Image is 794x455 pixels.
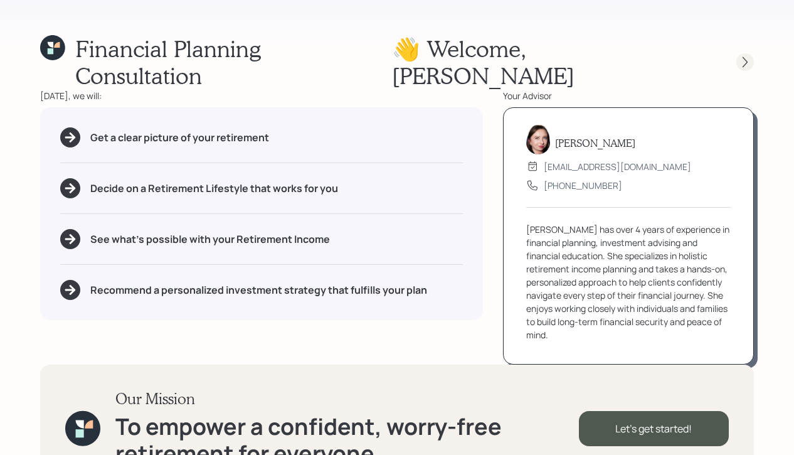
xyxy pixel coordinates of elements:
h5: Recommend a personalized investment strategy that fulfills your plan [90,284,427,296]
div: [EMAIL_ADDRESS][DOMAIN_NAME] [544,160,691,173]
h5: Decide on a Retirement Lifestyle that works for you [90,183,338,195]
img: aleksandra-headshot.png [526,124,550,154]
h5: [PERSON_NAME] [555,137,635,149]
div: Let's get started! [579,411,729,446]
h1: Financial Planning Consultation [75,35,392,89]
div: [DATE], we will: [40,89,483,102]
div: Your Advisor [503,89,754,102]
div: [PHONE_NUMBER] [544,179,622,192]
h5: Get a clear picture of your retirement [90,132,269,144]
h5: See what's possible with your Retirement Income [90,233,330,245]
div: [PERSON_NAME] has over 4 years of experience in financial planning, investment advising and finan... [526,223,731,341]
h3: Our Mission [115,390,578,408]
h1: 👋 Welcome , [PERSON_NAME] [392,35,714,89]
